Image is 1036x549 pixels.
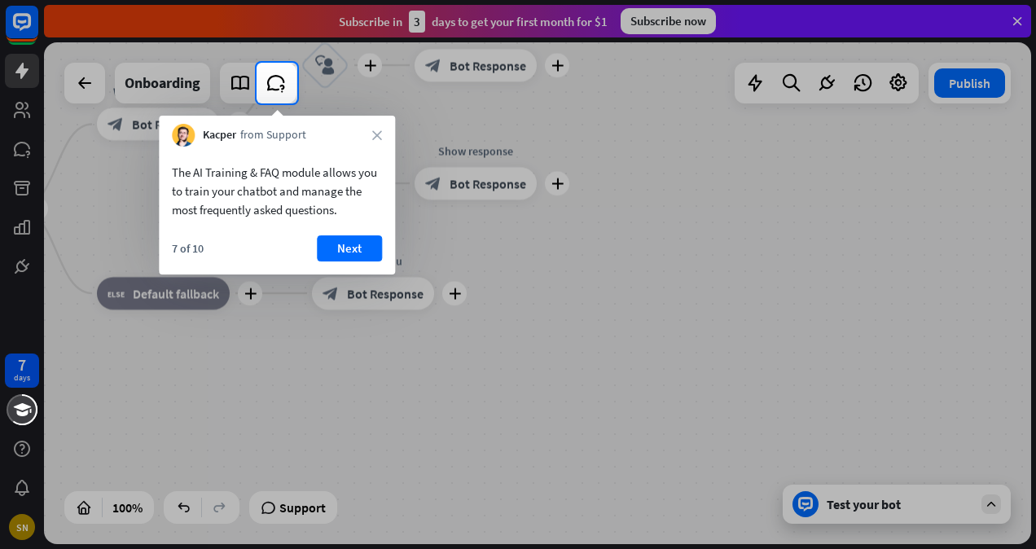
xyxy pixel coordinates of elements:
div: 7 of 10 [172,241,204,256]
div: The AI Training & FAQ module allows you to train your chatbot and manage the most frequently aske... [172,163,382,219]
button: Next [317,235,382,261]
span: Kacper [203,127,236,143]
i: close [372,130,382,140]
span: from Support [240,127,306,143]
button: Open LiveChat chat widget [13,7,62,55]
